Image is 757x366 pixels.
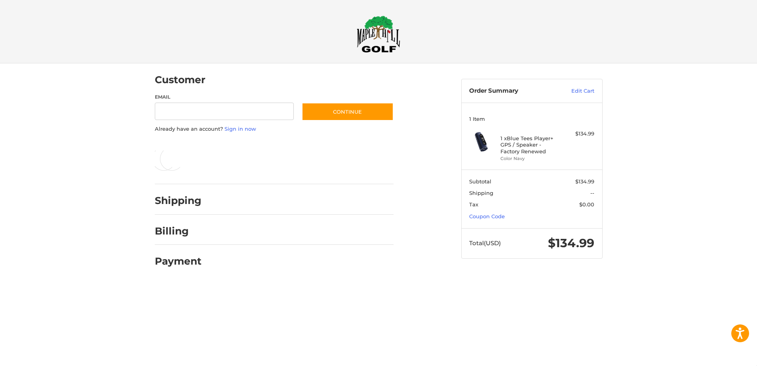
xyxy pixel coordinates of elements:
span: $134.99 [575,178,594,185]
a: Edit Cart [554,87,594,95]
img: Maple Hill Golf [357,15,400,53]
h4: 1 x Blue Tees Player+ GPS / Speaker - Factory Renewed [500,135,561,154]
h2: Billing [155,225,201,237]
button: Continue [302,103,394,121]
span: -- [590,190,594,196]
h3: 1 Item [469,116,594,122]
span: $134.99 [548,236,594,250]
h3: Order Summary [469,87,554,95]
h2: Payment [155,255,202,267]
a: Sign in now [224,126,256,132]
label: Email [155,93,294,101]
li: Color Navy [500,155,561,162]
span: Total (USD) [469,239,501,247]
div: $134.99 [563,130,594,138]
span: Shipping [469,190,493,196]
h2: Customer [155,74,205,86]
span: Tax [469,201,478,208]
a: Coupon Code [469,213,505,219]
h2: Shipping [155,194,202,207]
p: Already have an account? [155,125,394,133]
span: $0.00 [579,201,594,208]
span: Subtotal [469,178,491,185]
